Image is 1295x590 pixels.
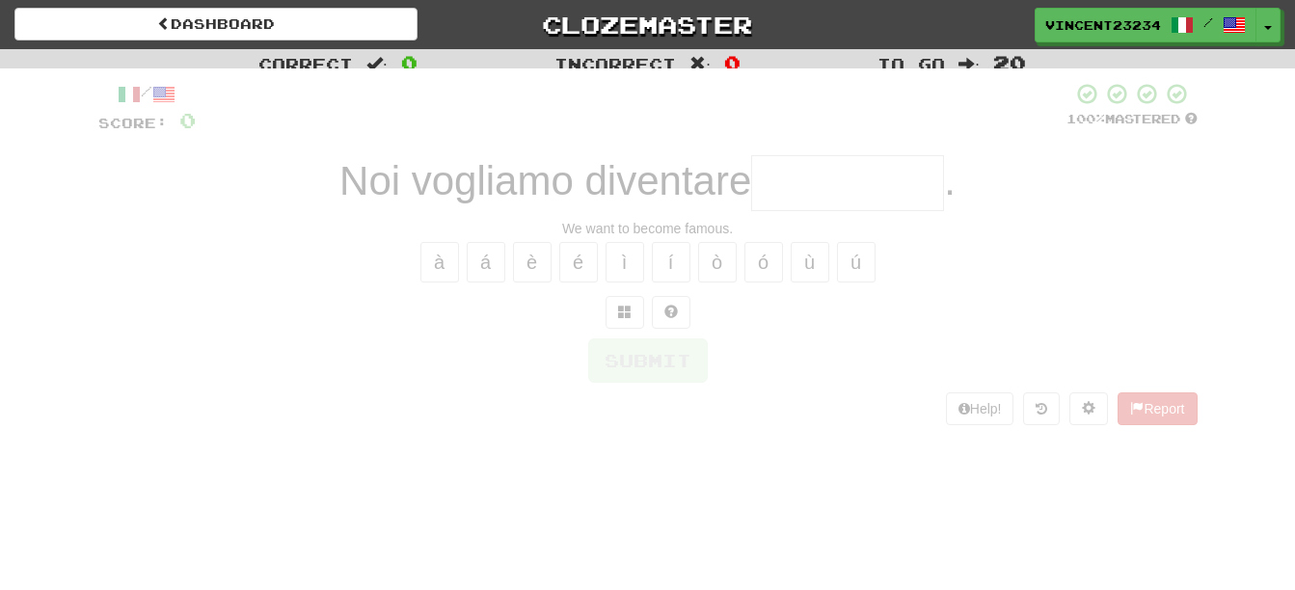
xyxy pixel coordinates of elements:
[1118,392,1197,425] button: Report
[744,242,783,282] button: ó
[588,338,708,383] button: Submit
[554,54,676,73] span: Incorrect
[1066,111,1105,126] span: 100 %
[837,242,876,282] button: ú
[958,56,980,72] span: :
[877,54,945,73] span: To go
[689,56,711,72] span: :
[946,392,1014,425] button: Help!
[652,296,690,329] button: Single letter hint - you only get 1 per sentence and score half the points! alt+h
[698,242,737,282] button: ò
[791,242,829,282] button: ù
[1023,392,1060,425] button: Round history (alt+y)
[1203,15,1213,29] span: /
[724,51,741,74] span: 0
[606,242,644,282] button: ì
[98,219,1198,238] div: We want to become famous.
[366,56,388,72] span: :
[993,51,1026,74] span: 20
[179,108,196,132] span: 0
[98,115,168,131] span: Score:
[401,51,418,74] span: 0
[1066,111,1198,128] div: Mastered
[339,158,751,203] span: Noi vogliamo diventare
[559,242,598,282] button: é
[513,242,552,282] button: è
[258,54,353,73] span: Correct
[944,158,956,203] span: .
[652,242,690,282] button: í
[446,8,850,41] a: Clozemaster
[467,242,505,282] button: á
[606,296,644,329] button: Switch sentence to multiple choice alt+p
[14,8,418,40] a: Dashboard
[1035,8,1256,42] a: Vincent23234 /
[1045,16,1161,34] span: Vincent23234
[420,242,459,282] button: à
[98,82,196,106] div: /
